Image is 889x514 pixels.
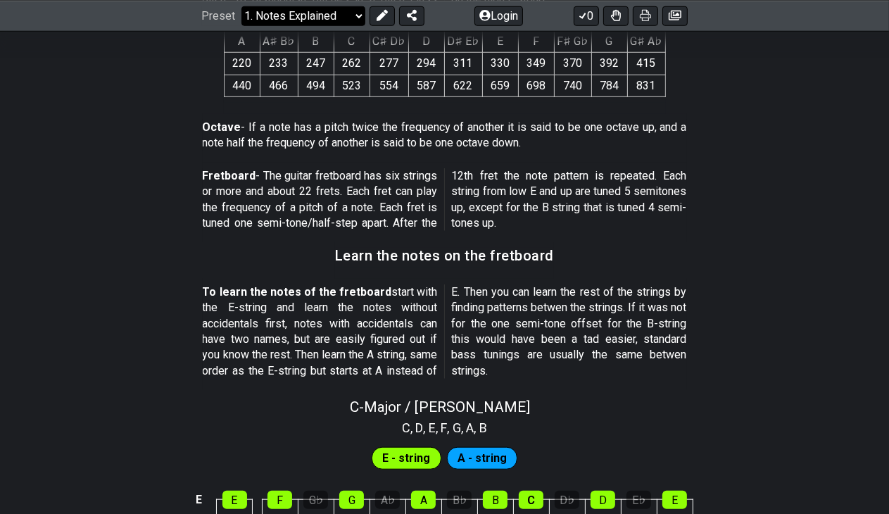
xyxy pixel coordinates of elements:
td: 740 [554,75,591,96]
span: A [467,418,474,437]
td: 311 [444,53,482,75]
div: D [591,491,615,509]
button: Login [474,6,523,25]
button: Toggle Dexterity for all fretkits [603,6,629,25]
th: E [482,30,518,52]
div: D♭ [555,491,579,509]
span: B [479,418,487,437]
td: E [190,488,207,513]
div: E [222,491,247,509]
th: B [298,30,334,52]
span: First enable full edit mode to edit [382,449,430,469]
th: G [591,30,627,52]
button: Edit Preset [370,6,395,25]
td: 370 [554,53,591,75]
td: 440 [224,75,260,96]
div: E♭ [626,491,651,509]
th: A♯ B♭ [260,30,298,52]
button: Print [633,6,658,25]
span: First enable full edit mode to edit [458,449,507,469]
span: , [424,418,429,437]
td: 392 [591,53,627,75]
td: 466 [260,75,298,96]
td: 415 [627,53,665,75]
span: D [416,418,424,437]
td: 784 [591,75,627,96]
span: Preset [202,9,236,23]
div: A [411,491,436,509]
div: F [267,491,292,509]
section: Scale pitch classes [396,415,493,438]
strong: Octave [203,120,241,134]
th: F♯ G♭ [554,30,591,52]
td: 247 [298,53,334,75]
span: E [429,418,436,437]
div: B♭ [447,491,472,509]
button: 0 [574,6,599,25]
th: A [224,30,260,52]
div: G [339,491,364,509]
td: 622 [444,75,482,96]
td: 262 [334,53,370,75]
th: C♯ D♭ [370,30,408,52]
th: G♯ A♭ [627,30,665,52]
p: start with the E-string and learn the notes without accidentals first, notes with accidentals can... [203,284,687,379]
button: Share Preset [399,6,424,25]
select: Preset [241,6,365,25]
td: 294 [408,53,444,75]
strong: To learn the notes of the fretboard [203,285,392,299]
td: 277 [370,53,408,75]
span: F [441,418,448,437]
button: Create image [662,6,688,25]
div: B [483,491,507,509]
td: 233 [260,53,298,75]
td: 330 [482,53,518,75]
div: A♭ [375,491,400,509]
span: G [453,418,461,437]
h3: Learn the notes on the fretboard [335,248,554,263]
td: 349 [518,53,554,75]
div: E [662,491,687,509]
td: 587 [408,75,444,96]
th: D [408,30,444,52]
strong: Fretboard [203,169,256,182]
span: C - Major / [PERSON_NAME] [350,399,530,415]
div: C [519,491,543,509]
td: 494 [298,75,334,96]
th: F [518,30,554,52]
p: - The guitar fretboard has six strings or more and about 22 frets. Each fret can play the frequen... [203,168,687,232]
span: C [402,418,410,437]
td: 523 [334,75,370,96]
td: 554 [370,75,408,96]
span: , [461,418,467,437]
th: C [334,30,370,52]
td: 698 [518,75,554,96]
div: G♭ [303,491,328,509]
td: 220 [224,53,260,75]
span: , [474,418,480,437]
span: , [436,418,441,437]
p: - If a note has a pitch twice the frequency of another it is said to be one octave up, and a note... [203,120,687,151]
span: , [410,418,416,437]
td: 831 [627,75,665,96]
td: 659 [482,75,518,96]
th: D♯ E♭ [444,30,482,52]
span: , [448,418,453,437]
